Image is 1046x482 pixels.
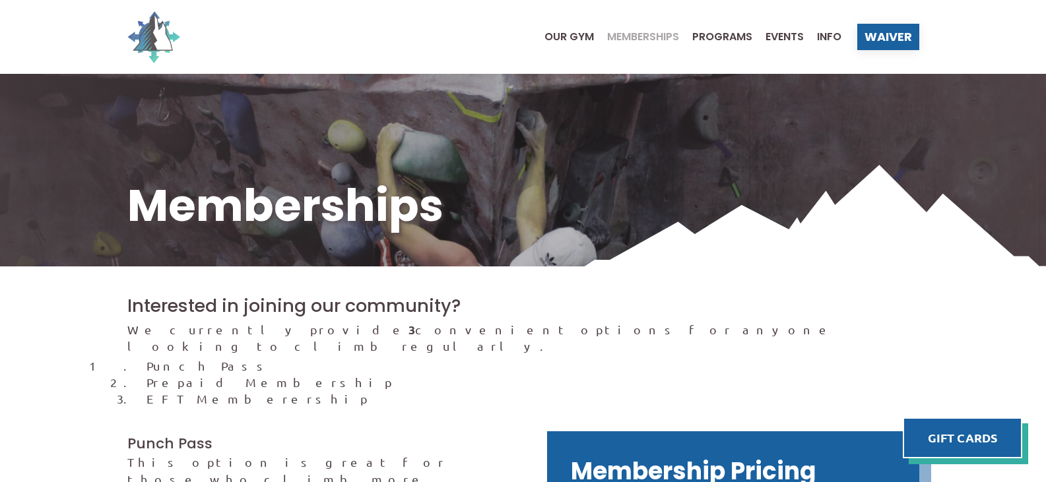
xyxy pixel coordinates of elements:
h2: Interested in joining our community? [127,293,919,318]
span: Waiver [865,31,912,43]
a: Events [752,32,804,42]
span: Memberships [607,32,679,42]
li: Punch Pass [147,357,919,374]
h3: Punch Pass [127,434,500,454]
p: We currently provide convenient options for anyone looking to climb regularly. [127,321,919,354]
li: Prepaid Membership [147,374,919,390]
a: Waiver [857,24,919,50]
strong: 3 [409,322,415,337]
a: Memberships [594,32,679,42]
span: Info [817,32,841,42]
a: Programs [679,32,752,42]
li: EFT Memberership [147,390,919,407]
span: Events [766,32,804,42]
img: North Wall Logo [127,11,180,63]
a: Info [804,32,841,42]
span: Our Gym [544,32,594,42]
a: Our Gym [531,32,594,42]
span: Programs [692,32,752,42]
